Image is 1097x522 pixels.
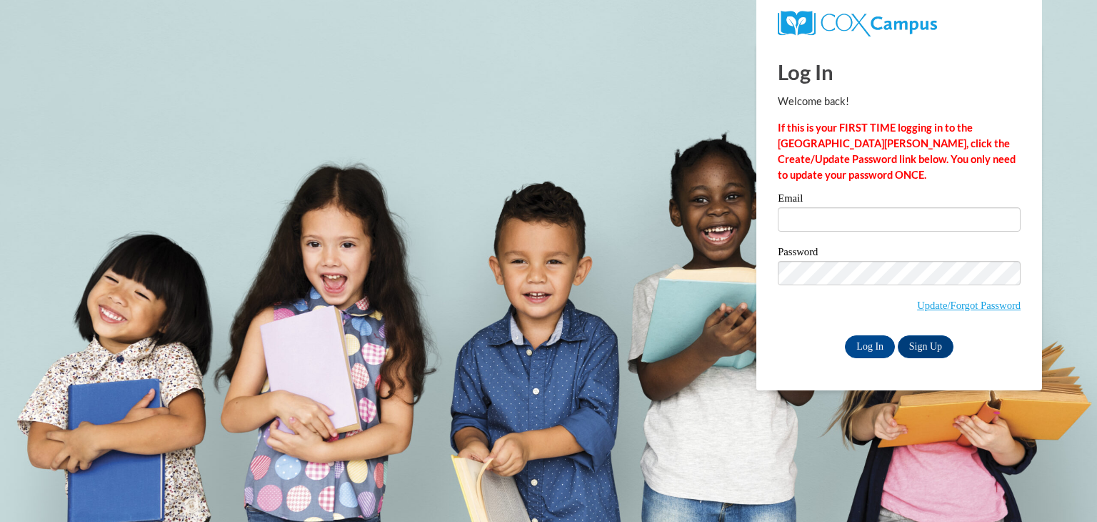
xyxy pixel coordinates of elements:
[778,57,1021,87] h1: Log In
[917,300,1021,311] a: Update/Forgot Password
[898,335,953,358] a: Sign Up
[778,122,1016,181] strong: If this is your FIRST TIME logging in to the [GEOGRAPHIC_DATA][PERSON_NAME], click the Create/Upd...
[778,16,937,29] a: COX Campus
[778,193,1021,207] label: Email
[845,335,895,358] input: Log In
[778,11,937,36] img: COX Campus
[778,94,1021,109] p: Welcome back!
[778,247,1021,261] label: Password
